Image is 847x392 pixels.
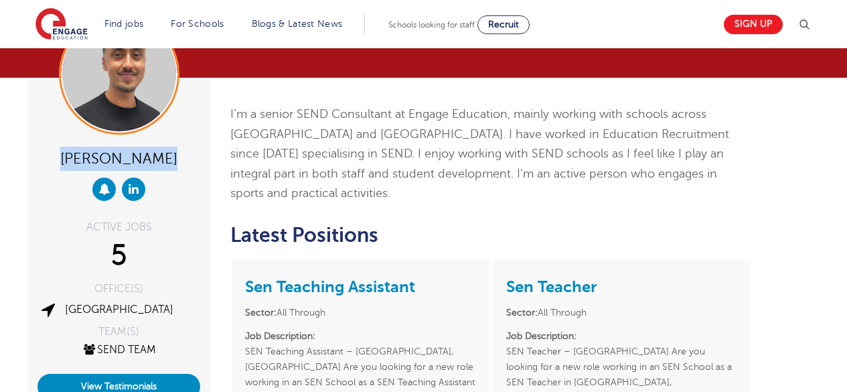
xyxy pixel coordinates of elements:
strong: Sector: [506,308,538,318]
strong: Job Description: [245,331,315,341]
a: For Schools [171,19,224,29]
a: Find jobs [104,19,144,29]
div: OFFICE(S) [37,283,200,294]
h2: Latest Positions [230,224,752,247]
a: SEND Team [82,344,156,356]
div: [PERSON_NAME] [37,145,200,171]
img: Engage Education [35,8,88,42]
div: ACTIVE JOBS [37,222,200,233]
span: Recruit [488,19,519,29]
div: 5 [37,239,200,273]
a: Sign up [724,15,783,34]
li: All Through [245,305,476,320]
a: [GEOGRAPHIC_DATA] [65,304,173,316]
div: TEAM(S) [37,326,200,337]
span: Schools looking for staff [388,20,475,29]
a: Sen Teaching Assistant [245,277,415,296]
strong: Sector: [245,308,277,318]
span: I’m a senior SEND Consultant at Engage Education, mainly working with schools across [GEOGRAPHIC_... [230,107,729,200]
a: Recruit [477,15,530,34]
strong: Job Description: [506,331,576,341]
a: Blogs & Latest News [252,19,343,29]
a: Sen Teacher [506,277,597,296]
li: All Through [506,305,737,320]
